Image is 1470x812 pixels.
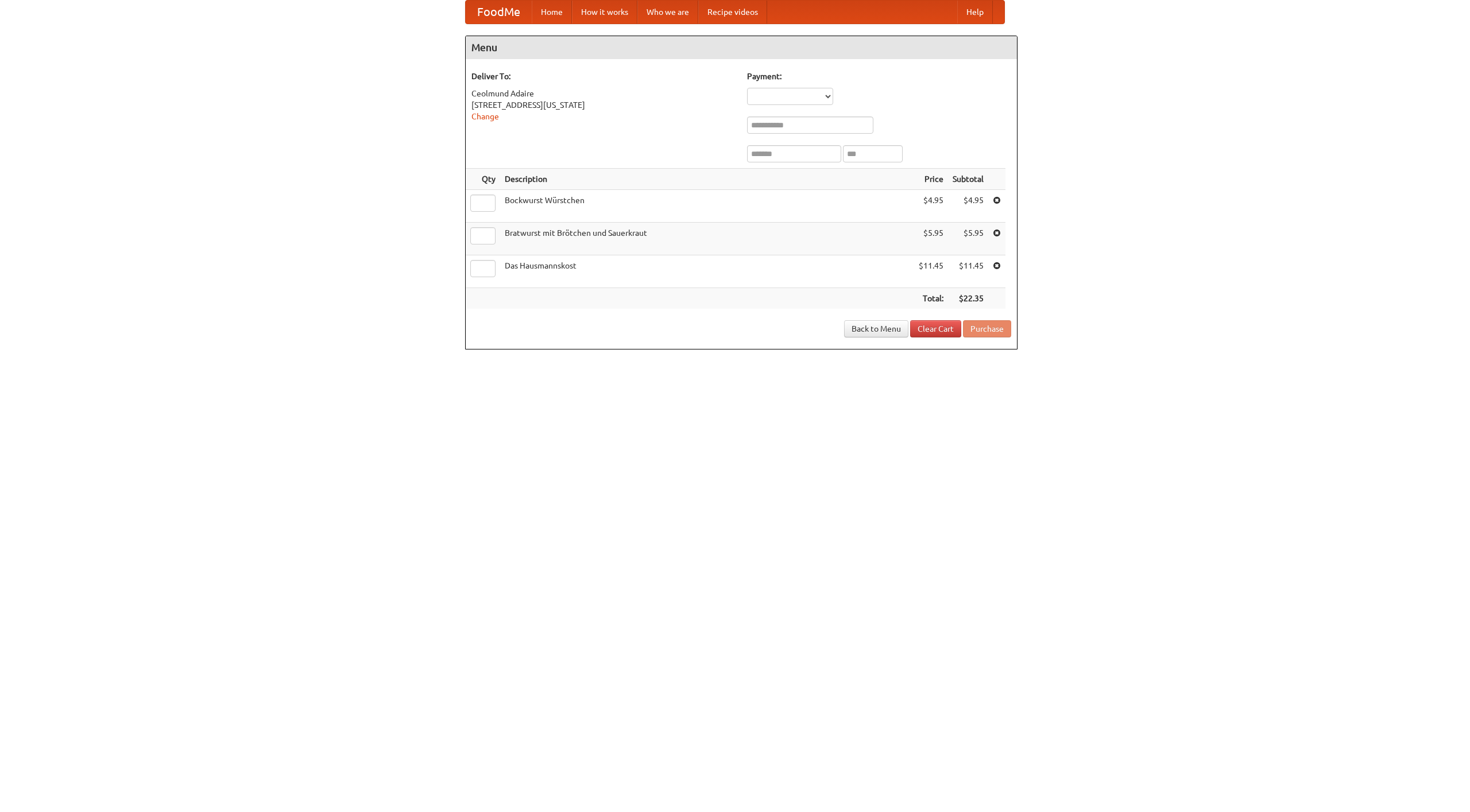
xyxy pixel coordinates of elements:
[466,1,532,24] a: FoodMe
[910,320,961,337] a: Clear Cart
[466,169,500,190] th: Qty
[698,1,767,24] a: Recipe videos
[914,223,948,255] td: $5.95
[471,99,736,111] div: [STREET_ADDRESS][US_STATE]
[747,71,1011,82] h5: Payment:
[500,190,914,223] td: Bockwurst Würstchen
[500,255,914,288] td: Das Hausmannskost
[957,1,993,24] a: Help
[471,71,736,82] h5: Deliver To:
[532,1,572,24] a: Home
[572,1,637,24] a: How it works
[948,190,988,223] td: $4.95
[914,255,948,288] td: $11.45
[948,169,988,190] th: Subtotal
[500,169,914,190] th: Description
[914,169,948,190] th: Price
[844,320,908,337] a: Back to Menu
[948,223,988,255] td: $5.95
[637,1,698,24] a: Who we are
[914,288,948,309] th: Total:
[471,112,499,121] a: Change
[466,36,1017,59] h4: Menu
[500,223,914,255] td: Bratwurst mit Brötchen und Sauerkraut
[471,88,736,99] div: Ceolmund Adaire
[963,320,1011,337] button: Purchase
[914,190,948,223] td: $4.95
[948,255,988,288] td: $11.45
[948,288,988,309] th: $22.35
